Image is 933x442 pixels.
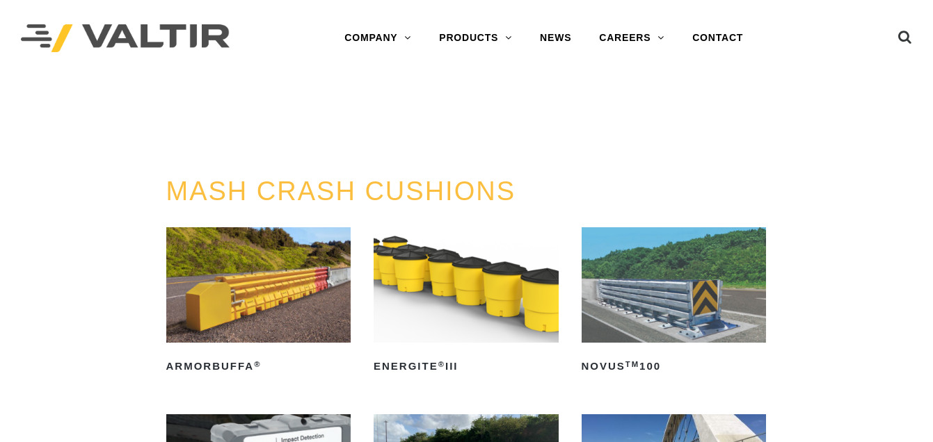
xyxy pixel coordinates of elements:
[330,24,425,52] a: COMPANY
[582,355,767,377] h2: NOVUS 100
[678,24,757,52] a: CONTACT
[166,355,351,377] h2: ArmorBuffa
[166,227,351,377] a: ArmorBuffa®
[582,227,767,377] a: NOVUSTM100
[166,177,516,206] a: MASH CRASH CUSHIONS
[438,360,445,368] sup: ®
[21,24,230,53] img: Valtir
[526,24,585,52] a: NEWS
[625,360,639,368] sup: TM
[374,355,559,377] h2: ENERGITE III
[585,24,678,52] a: CAREERS
[254,360,261,368] sup: ®
[425,24,526,52] a: PRODUCTS
[374,227,559,377] a: ENERGITE®III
